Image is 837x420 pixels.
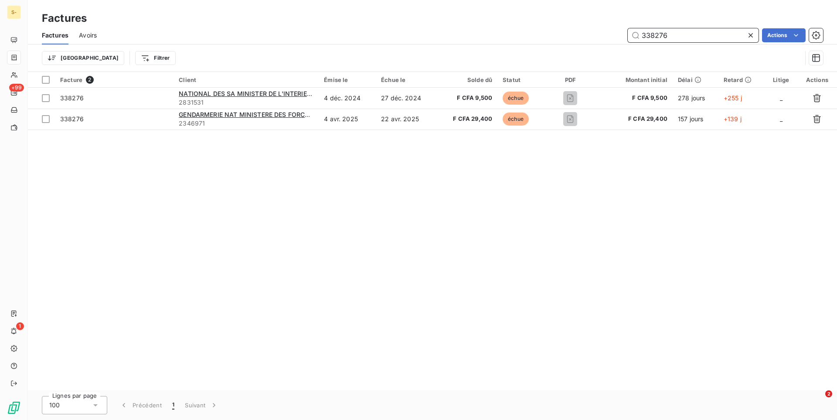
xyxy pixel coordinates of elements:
td: 27 déc. 2024 [376,88,437,109]
span: Factures [42,31,68,40]
span: 2 [825,390,832,397]
span: F CFA 29,400 [602,115,667,123]
button: Actions [762,28,806,42]
iframe: Intercom live chat [807,390,828,411]
button: 1 [167,396,180,414]
span: +139 j [724,115,742,123]
span: _ [780,115,783,123]
button: Précédent [114,396,167,414]
span: GENDARMERIE NAT MINISTERE DES FORCES ARMEES/ [179,111,342,118]
span: +99 [9,84,24,92]
span: 1 [16,322,24,330]
span: 100 [49,401,60,410]
span: 2 [86,76,94,84]
div: PDF [550,76,591,83]
span: 1 [172,401,174,410]
span: échue [503,113,529,126]
span: 338276 [60,115,84,123]
div: Statut [503,76,539,83]
input: Rechercher [628,28,759,42]
span: 2831531 [179,98,313,107]
div: S- [7,5,21,19]
span: 338276 [60,94,84,102]
span: 2346971 [179,119,313,128]
span: Avoirs [79,31,97,40]
span: +255 j [724,94,742,102]
td: 4 déc. 2024 [319,88,376,109]
div: Litige [770,76,792,83]
span: NATIONAL DES SA MINISTER DE L'INTERIEUR /ETA [179,90,331,97]
h3: Factures [42,10,87,26]
div: Retard [724,76,760,83]
div: Actions [803,76,832,83]
td: 157 jours [673,109,718,130]
div: Solde dû [442,76,492,83]
span: F CFA 9,500 [602,94,667,102]
td: 22 avr. 2025 [376,109,437,130]
button: Suivant [180,396,224,414]
span: F CFA 29,400 [442,115,492,123]
div: Montant initial [602,76,667,83]
span: _ [780,94,783,102]
img: Logo LeanPay [7,401,21,415]
td: 4 avr. 2025 [319,109,376,130]
span: F CFA 9,500 [442,94,492,102]
span: Facture [60,76,82,83]
button: Filtrer [135,51,175,65]
div: Émise le [324,76,371,83]
div: Client [179,76,313,83]
td: 278 jours [673,88,718,109]
span: échue [503,92,529,105]
div: Délai [678,76,713,83]
div: Échue le [381,76,432,83]
button: [GEOGRAPHIC_DATA] [42,51,124,65]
